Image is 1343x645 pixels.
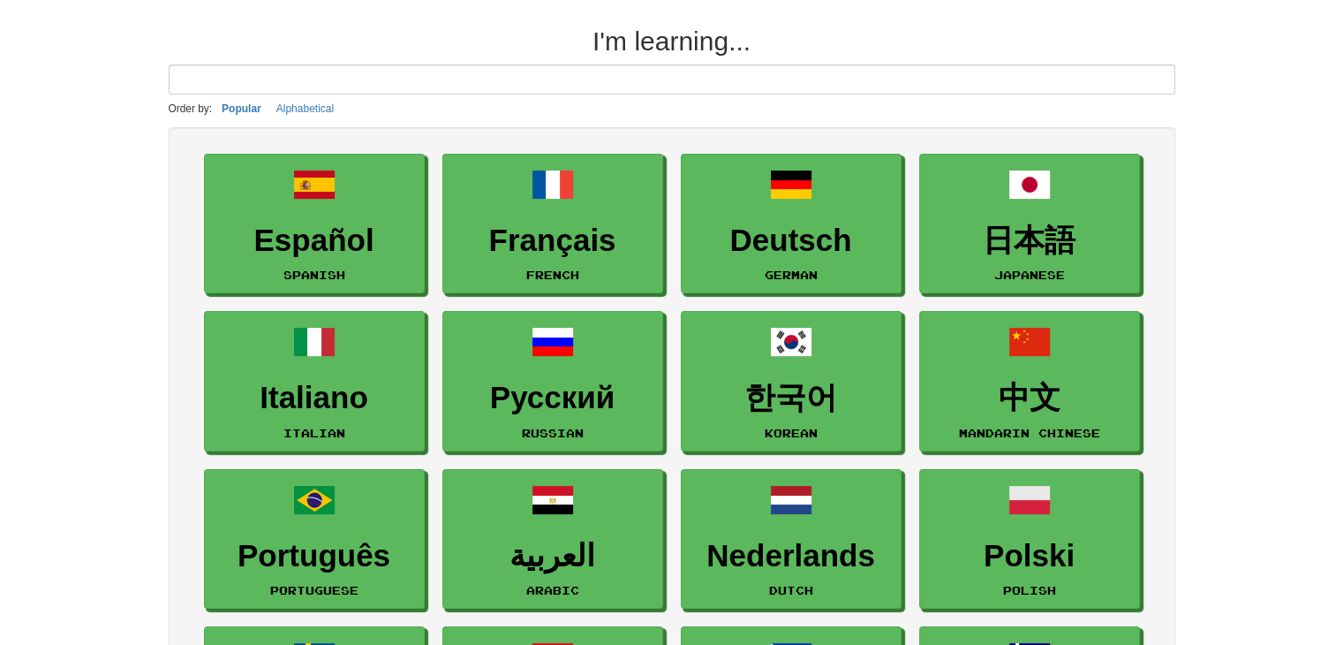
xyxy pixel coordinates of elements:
h3: Русский [452,381,653,415]
a: 日本語Japanese [919,154,1140,294]
a: 中文Mandarin Chinese [919,311,1140,451]
h3: العربية [452,539,653,573]
a: РусскийRussian [442,311,663,451]
h3: Français [452,224,653,258]
a: FrançaisFrench [442,154,663,294]
small: French [526,269,579,281]
small: Portuguese [270,584,358,596]
a: EspañolSpanish [204,154,425,294]
h2: I'm learning... [169,27,1175,56]
small: Order by: [169,102,213,115]
button: Popular [216,99,267,118]
small: Russian [522,427,584,439]
a: 한국어Korean [681,311,902,451]
a: DeutschGerman [681,154,902,294]
h3: 中文 [929,381,1130,415]
h3: Polski [929,539,1130,573]
small: Italian [283,427,345,439]
small: Dutch [769,584,813,596]
h3: 한국어 [690,381,892,415]
a: NederlandsDutch [681,469,902,610]
a: ItalianoItalian [204,311,425,451]
h3: Nederlands [690,539,892,573]
small: Mandarin Chinese [959,427,1100,439]
a: PortuguêsPortuguese [204,469,425,610]
small: Japanese [994,269,1065,281]
small: Korean [765,427,818,439]
small: Polish [1003,584,1056,596]
a: PolskiPolish [919,469,1140,610]
h3: Deutsch [690,224,892,258]
small: Arabic [526,584,579,596]
a: العربيةArabic [442,469,663,610]
small: German [765,269,818,281]
h3: Italiano [214,381,415,415]
button: Alphabetical [271,99,339,118]
h3: Português [214,539,415,573]
small: Spanish [283,269,345,281]
h3: Español [214,224,415,258]
h3: 日本語 [929,224,1130,258]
